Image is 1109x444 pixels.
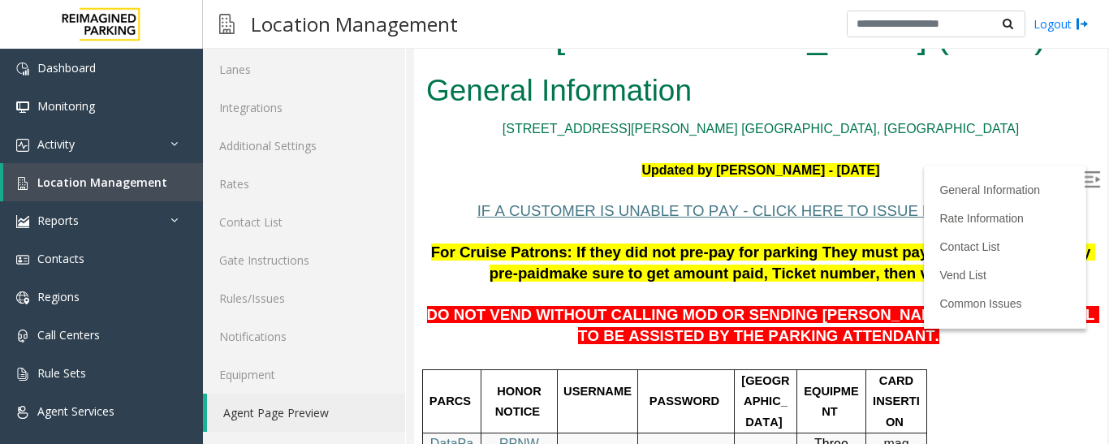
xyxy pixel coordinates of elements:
[37,327,100,343] span: Call Centers
[16,330,29,343] img: 'icon'
[525,261,572,274] a: Vend List
[243,4,466,44] h3: Location Management
[16,139,29,152] img: 'icon'
[203,165,405,203] a: Rates
[88,114,605,127] a: [STREET_ADDRESS][PERSON_NAME] [GEOGRAPHIC_DATA], [GEOGRAPHIC_DATA]
[37,403,114,419] span: Agent Services
[17,235,681,274] span: For Cruise Patrons: If they did not pre-pay for parking They must pay for their Ticket. If they p...
[63,196,627,210] a: IF A CUSTOMER IS UNABLE TO PAY - CLICK HERE TO ISSUE HONOR NOTICE
[219,4,235,44] img: pageIcon
[203,317,405,356] a: Notifications
[13,298,685,336] span: DO NOT VEND WITHOUT CALLING MOD OR SENDING [PERSON_NAME] TO THE 5TH LEVEL TO BE ASSISTED BY THE P...
[203,356,405,394] a: Equipment
[37,136,75,152] span: Activity
[16,215,29,228] img: 'icon'
[235,386,305,399] span: PASSWORD
[227,155,465,169] font: Updated by [PERSON_NAME] - [DATE]
[37,175,167,190] span: Location Management
[1033,15,1089,32] a: Logout
[525,204,610,217] a: Rate Information
[3,163,203,201] a: Location Management
[16,406,29,419] img: 'icon'
[203,241,405,279] a: Gate Instructions
[525,289,607,302] a: Common Issues
[327,366,375,420] span: [GEOGRAPHIC_DATA]
[525,175,626,188] a: General Information
[12,2,681,53] h1: R31-3 - [GEOGRAPHIC_DATA] (R390)
[670,163,686,179] img: Open/Close Sidebar Menu
[135,256,614,274] span: make sure to get amount paid, Ticket number, then vend them out.
[459,366,506,420] span: CARD INSERTION
[37,365,86,381] span: Rule Sets
[15,386,57,399] span: PARCS
[525,232,585,245] a: Contact List
[81,377,131,411] span: HONOR NOTICE
[37,60,96,75] span: Dashboard
[16,177,29,190] img: 'icon'
[16,291,29,304] img: 'icon'
[16,63,29,75] img: 'icon'
[390,377,445,411] span: EQUIPMENT
[203,279,405,317] a: Rules/Issues
[16,101,29,114] img: 'icon'
[16,368,29,381] img: 'icon'
[37,98,95,114] span: Monitoring
[16,253,29,266] img: 'icon'
[149,377,218,390] span: USERNAME
[203,88,405,127] a: Integrations
[37,251,84,266] span: Contacts
[203,50,405,88] a: Lanes
[207,394,405,432] a: Agent Page Preview
[203,127,405,165] a: Additional Settings
[12,62,681,104] h2: General Information
[1076,15,1089,32] img: logout
[63,194,627,211] span: IF A CUSTOMER IS UNABLE TO PAY - CLICK HERE TO ISSUE HONOR NOTICE
[37,289,80,304] span: Regions
[203,203,405,241] a: Contact List
[37,213,79,228] span: Reports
